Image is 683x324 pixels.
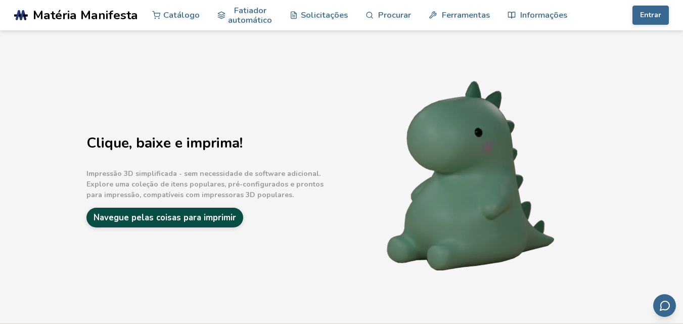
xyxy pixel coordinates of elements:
[632,6,669,25] button: Entrar
[640,10,661,20] font: Entrar
[520,9,567,21] font: Informações
[86,133,243,153] font: Clique, baixe e imprima!
[228,5,272,26] font: Fatiador automático
[653,294,676,317] button: Enviar feedback por e-mail
[163,9,200,21] font: Catálogo
[301,9,348,21] font: Solicitações
[86,208,243,227] a: Navegue pelas coisas para imprimir
[442,9,490,21] font: Ferramentas
[33,7,138,24] font: Matéria Manifesta
[86,169,324,200] font: Impressão 3D simplificada - sem necessidade de software adicional. Explore uma coleção de itens p...
[94,212,236,223] font: Navegue pelas coisas para imprimir
[378,9,411,21] font: Procurar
